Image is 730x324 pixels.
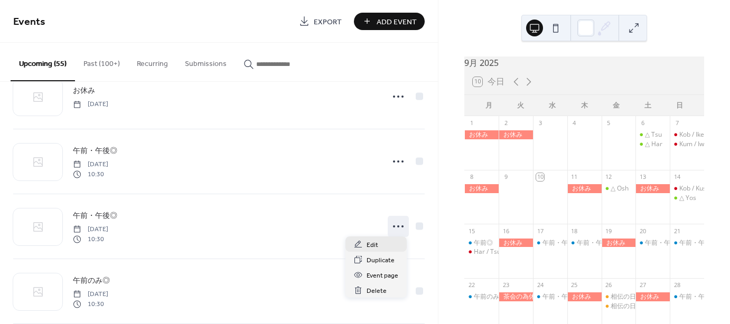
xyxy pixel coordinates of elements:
[602,239,636,247] div: お休み
[367,255,395,266] span: Duplicate
[605,227,613,235] div: 19
[670,130,704,139] div: Kob / Ike
[467,173,475,181] div: 8
[673,173,681,181] div: 14
[635,292,670,301] div: お休み
[464,56,704,69] div: 9月 2025
[670,184,704,193] div: Kob / Kus
[632,95,663,116] div: 土
[73,225,108,234] span: [DATE]
[600,95,632,116] div: 金
[611,292,661,301] div: 相伝の日Osh/Nos
[670,194,704,203] div: △ Yos
[673,281,681,289] div: 28
[670,140,704,149] div: Kum / Iwa
[474,247,501,256] div: Har / Tsu
[502,173,510,181] div: 9
[605,281,613,289] div: 26
[670,292,704,301] div: 午前・午後◎
[639,227,647,235] div: 20
[533,292,567,301] div: 午前・午後◎
[499,130,533,139] div: お休み
[611,302,673,311] div: 相伝の日Kob/Har/Tsu
[567,184,602,193] div: お休み
[570,227,578,235] div: 18
[73,100,108,109] span: [DATE]
[75,43,128,80] button: Past (100+)
[474,292,506,301] div: 午前のみ◎
[367,285,387,297] span: Delete
[639,119,647,127] div: 6
[611,184,629,193] div: △ Osh
[605,119,613,127] div: 5
[635,184,670,193] div: お休み
[635,239,670,247] div: 午前・午後◎
[568,95,600,116] div: 木
[602,292,636,301] div: 相伝の日Osh/Nos
[504,95,536,116] div: 火
[577,239,615,247] div: 午前・午後◎
[314,16,342,27] span: Export
[679,239,717,247] div: 午前・午後◎
[639,173,647,181] div: 13
[542,239,581,247] div: 午前・午後◎
[467,281,475,289] div: 22
[542,292,581,301] div: 午前・午後◎
[570,173,578,181] div: 11
[73,274,110,287] a: 午前のみ◎
[679,292,717,301] div: 午前・午後◎
[11,43,75,81] button: Upcoming (55)
[291,13,350,30] a: Export
[367,240,378,251] span: Edit
[502,119,510,127] div: 2
[679,130,704,139] div: Kob / Ike
[567,239,602,247] div: 午前・午後◎
[13,12,45,32] span: Events
[464,247,499,256] div: Har / Tsu
[645,140,662,149] div: △ Har
[602,302,636,311] div: 相伝の日Kob/Har/Tsu
[537,95,568,116] div: 水
[73,169,108,179] span: 10:30
[664,95,696,116] div: 日
[73,299,108,309] span: 10:30
[602,184,636,193] div: △ Osh
[645,239,683,247] div: 午前・午後◎
[176,43,235,80] button: Submissions
[73,234,108,244] span: 10:30
[533,239,567,247] div: 午前・午後◎
[73,146,117,157] span: 午前・午後◎
[367,270,398,281] span: Event page
[536,227,544,235] div: 17
[464,239,499,247] div: 午前◎
[128,43,176,80] button: Recurring
[502,281,510,289] div: 23
[467,227,475,235] div: 15
[536,281,544,289] div: 24
[73,209,117,222] a: 午前・午後◎
[473,95,504,116] div: 月
[464,130,499,139] div: お休み
[73,84,95,97] a: お休み
[645,130,662,139] div: △ Tsu
[73,290,108,299] span: [DATE]
[670,239,704,247] div: 午前・午後◎
[570,281,578,289] div: 25
[679,184,706,193] div: Kob / Kus
[567,292,602,301] div: お休み
[464,292,499,301] div: 午前のみ◎
[354,13,425,30] button: Add Event
[474,239,493,247] div: 午前◎
[377,16,417,27] span: Add Event
[570,119,578,127] div: 4
[467,119,475,127] div: 1
[73,160,108,169] span: [DATE]
[635,130,670,139] div: △ Tsu
[679,194,696,203] div: △ Yos
[673,227,681,235] div: 21
[499,239,533,247] div: お休み
[502,227,510,235] div: 16
[73,145,117,157] a: 午前・午後◎
[536,173,544,181] div: 10
[73,85,95,97] span: お休み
